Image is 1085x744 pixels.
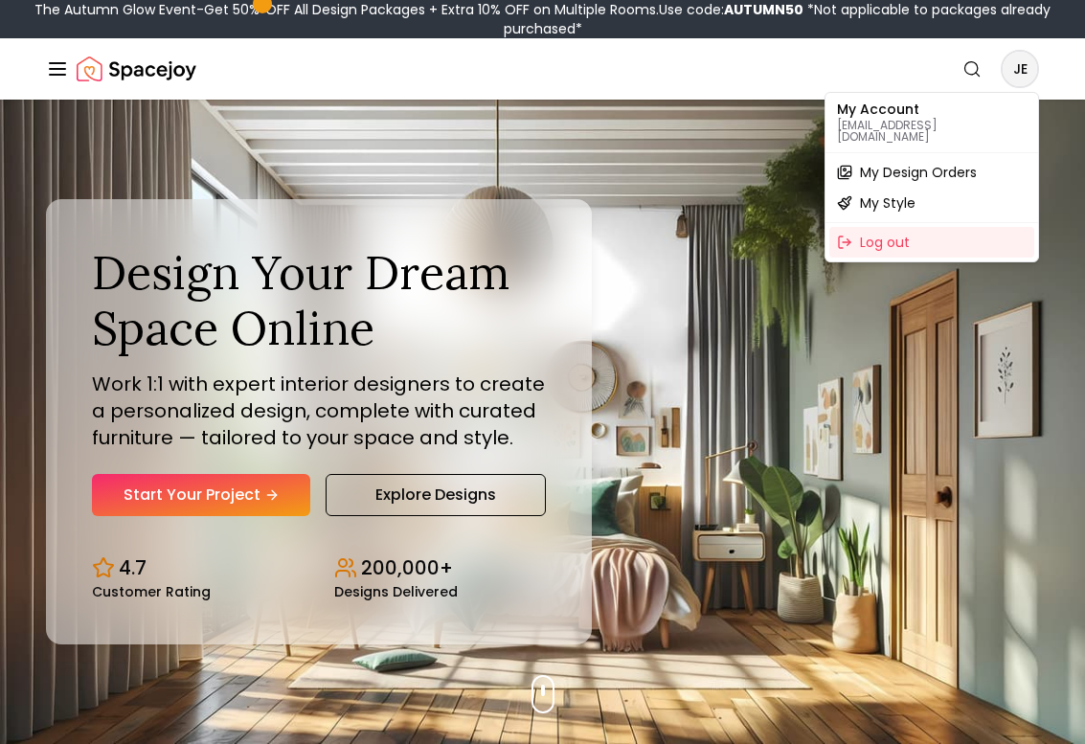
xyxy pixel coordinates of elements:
p: My Account [837,102,1027,116]
a: My Design Orders [829,157,1034,188]
a: My Style [829,188,1034,218]
span: My Design Orders [860,163,977,182]
div: Log out [829,227,1034,258]
span: My Style [860,193,915,213]
p: [EMAIL_ADDRESS][DOMAIN_NAME] [837,120,1027,143]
